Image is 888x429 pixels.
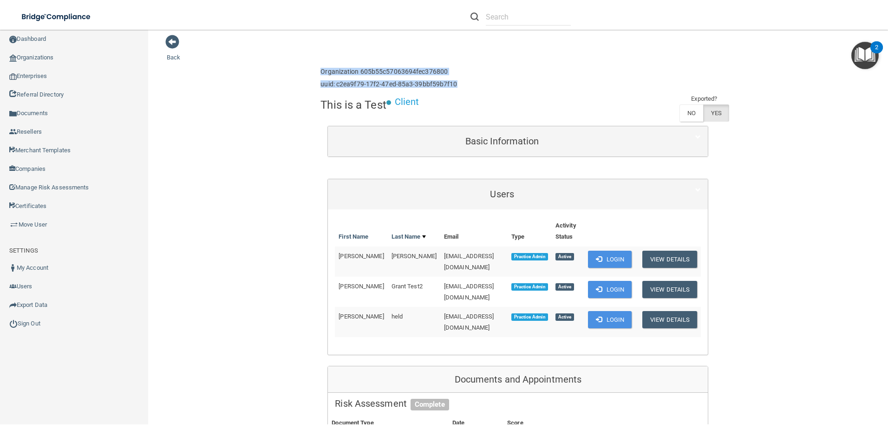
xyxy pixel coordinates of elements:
[14,7,99,26] img: bridge_compliance_login_screen.278c3ca4.svg
[444,253,494,271] span: [EMAIL_ADDRESS][DOMAIN_NAME]
[642,251,697,268] button: View Details
[9,301,17,309] img: icon-export.b9366987.png
[9,110,17,117] img: icon-documents.8dae5593.png
[511,283,548,291] span: Practice Admin
[508,216,552,247] th: Type
[9,36,17,43] img: ic_dashboard_dark.d01f4a41.png
[588,281,632,298] button: Login
[555,313,574,321] span: Active
[320,99,386,111] h4: This is a Test
[339,283,384,290] span: [PERSON_NAME]
[444,283,494,301] span: [EMAIL_ADDRESS][DOMAIN_NAME]
[392,231,426,242] a: Last Name
[9,264,17,272] img: ic_user_dark.df1a06c3.png
[444,313,494,331] span: [EMAIL_ADDRESS][DOMAIN_NAME]
[339,253,384,260] span: [PERSON_NAME]
[392,313,403,320] span: held
[552,216,584,247] th: Activity Status
[395,93,419,110] p: Client
[555,283,574,291] span: Active
[511,253,548,260] span: Practice Admin
[335,398,701,409] h5: Risk Assessment
[703,104,729,122] label: YES
[339,231,368,242] a: First Name
[470,13,479,21] img: ic-search.3b580494.png
[335,189,669,199] h5: Users
[328,366,708,393] div: Documents and Appointments
[679,93,730,104] td: Exported?
[875,47,878,59] div: 2
[9,128,17,136] img: ic_reseller.de258add.png
[320,81,457,88] h6: uuid: c2ea9f79-17f2-47ed-85a3-39bbf59b7f10
[642,311,697,328] button: View Details
[392,283,423,290] span: Grant Test2
[9,245,38,256] label: SETTINGS
[486,8,571,26] input: Search
[679,104,703,122] label: NO
[9,220,19,229] img: briefcase.64adab9b.png
[511,313,548,321] span: Practice Admin
[320,68,457,75] h6: Organization 605b55c57063694fec376800
[851,42,879,69] button: Open Resource Center, 2 new notifications
[339,313,384,320] span: [PERSON_NAME]
[392,253,437,260] span: [PERSON_NAME]
[9,54,17,62] img: organization-icon.f8decf85.png
[335,131,701,152] a: Basic Information
[9,319,18,328] img: ic_power_dark.7ecde6b1.png
[411,399,449,411] span: Complete
[9,283,17,290] img: icon-users.e205127d.png
[588,251,632,268] button: Login
[588,311,632,328] button: Login
[167,43,180,61] a: Back
[440,216,508,247] th: Email
[9,73,17,80] img: enterprise.0d942306.png
[642,281,697,298] button: View Details
[335,184,701,205] a: Users
[555,253,574,260] span: Active
[335,136,669,146] h5: Basic Information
